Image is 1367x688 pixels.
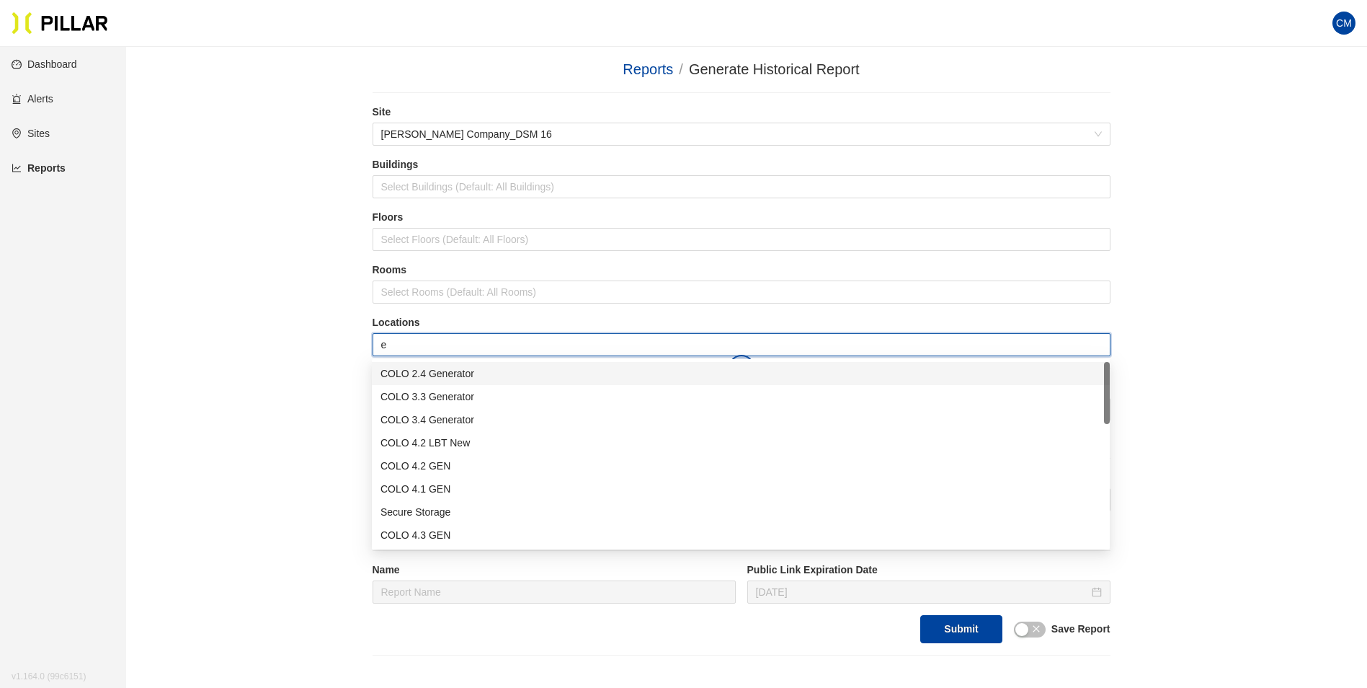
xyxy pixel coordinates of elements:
button: Submit [920,615,1002,643]
img: Pillar Technologies [12,12,108,35]
label: Save Report [1051,622,1110,637]
div: COLO 4.3 GEN [372,524,1110,547]
a: line-chartReports [12,162,66,174]
span: close [1032,625,1041,633]
a: environmentSites [12,128,50,139]
div: COLO 3.3 Generator [380,389,1101,405]
div: COLO 3.3 Generator [372,385,1110,408]
div: COLO 4.2 GEN [372,454,1110,477]
input: Report Name [373,581,736,604]
label: Rooms [373,263,1110,278]
input: Sep 29, 2025 [756,584,1089,600]
a: dashboardDashboard [12,58,77,70]
div: COLO 4.3 GEN [380,527,1101,543]
button: Open the dialog [729,355,754,381]
div: COLO 2.4 Generator [372,362,1110,385]
div: COLO 3.4 Generator [372,408,1110,431]
label: Public Link Expiration Date [747,563,1110,578]
div: COLO 4.1 GEN [380,481,1101,497]
div: Secure Storage [372,500,1110,524]
div: COLO 4.1 GEN [372,477,1110,500]
label: Locations [373,315,1110,330]
span: Generate Historical Report [689,61,860,77]
span: Weitz Company_DSM 16 [381,123,1102,145]
div: Secure Storage [380,504,1101,520]
a: alertAlerts [12,93,53,105]
label: Floors [373,210,1110,225]
span: / [679,61,683,77]
label: Name [373,563,736,578]
div: COLO 3.4 Generator [380,412,1101,428]
div: COLO 4.2 LBT New [380,435,1101,451]
label: Site [373,105,1110,120]
div: COLO 4.2 GEN [380,458,1101,474]
a: Reports [623,61,673,77]
label: Buildings [373,157,1110,172]
div: COLO 2.4 Generator [380,366,1101,382]
span: CM [1336,12,1352,35]
div: COLO 4.2 LBT New [372,431,1110,454]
